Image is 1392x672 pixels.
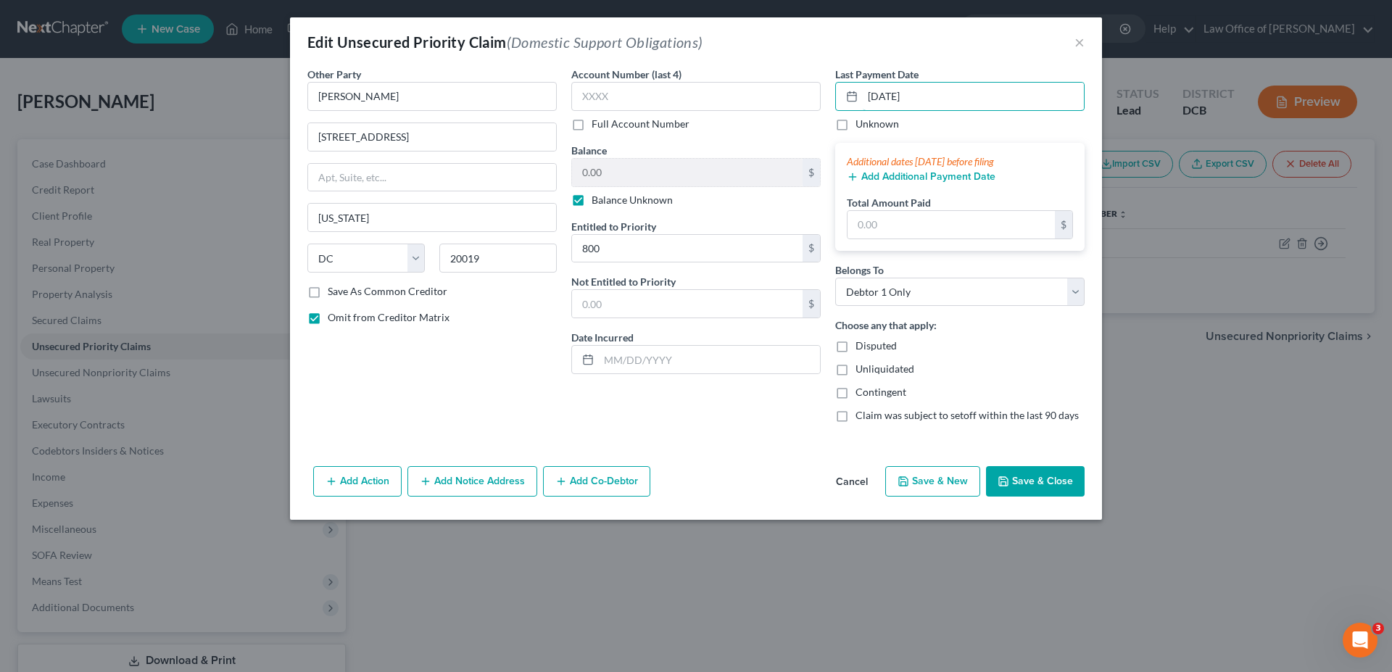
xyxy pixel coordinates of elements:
div: $ [803,290,820,318]
label: Unknown [855,117,899,131]
label: Balance Unknown [592,193,673,207]
input: 0.00 [572,235,803,262]
button: Save & New [885,466,980,497]
label: Save As Common Creditor [328,284,447,299]
span: Unliquidated [855,362,914,375]
input: MM/DD/YYYY [863,83,1084,110]
button: Add Notice Address [407,466,537,497]
span: Omit from Creditor Matrix [328,311,449,323]
input: Search creditor by name... [307,82,557,111]
label: Last Payment Date [835,67,919,82]
label: Not Entitled to Priority [571,274,676,289]
span: Other Party [307,68,361,80]
div: $ [803,235,820,262]
input: 0.00 [848,211,1055,238]
button: Add Additional Payment Date [847,171,995,183]
label: Entitled to Priority [571,219,656,234]
label: Account Number (last 4) [571,67,681,82]
input: 0.00 [572,159,803,186]
input: Enter city... [308,204,556,231]
label: Choose any that apply: [835,318,937,333]
div: Additional dates [DATE] before filing [847,154,1073,169]
span: Belongs To [835,264,884,276]
label: Balance [571,143,607,158]
div: Edit Unsecured Priority Claim [307,32,703,52]
button: Add Action [313,466,402,497]
span: 3 [1372,623,1384,634]
input: Enter address... [308,123,556,151]
button: Save & Close [986,466,1085,497]
input: Enter zip... [439,244,557,273]
label: Total Amount Paid [847,195,931,210]
span: Claim was subject to setoff within the last 90 days [855,409,1079,421]
input: XXXX [571,82,821,111]
iframe: Intercom live chat [1343,623,1377,658]
div: $ [803,159,820,186]
span: (Domestic Support Obligations) [507,33,703,51]
span: Contingent [855,386,906,398]
button: × [1074,33,1085,51]
span: Disputed [855,339,897,352]
input: MM/DD/YYYY [599,346,820,373]
input: 0.00 [572,290,803,318]
div: $ [1055,211,1072,238]
button: Cancel [824,468,879,497]
label: Date Incurred [571,330,634,345]
input: Apt, Suite, etc... [308,164,556,191]
button: Add Co-Debtor [543,466,650,497]
label: Full Account Number [592,117,689,131]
